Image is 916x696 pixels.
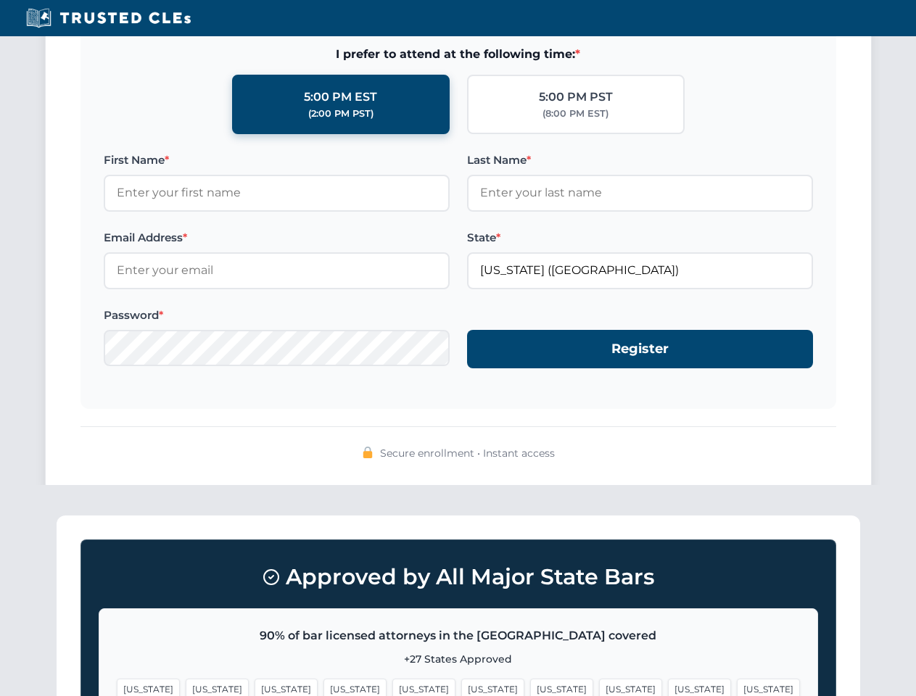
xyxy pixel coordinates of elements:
[22,7,195,29] img: Trusted CLEs
[99,558,818,597] h3: Approved by All Major State Bars
[304,88,377,107] div: 5:00 PM EST
[362,447,374,458] img: 🔒
[467,175,813,211] input: Enter your last name
[117,651,800,667] p: +27 States Approved
[104,252,450,289] input: Enter your email
[539,88,613,107] div: 5:00 PM PST
[117,626,800,645] p: 90% of bar licensed attorneys in the [GEOGRAPHIC_DATA] covered
[104,45,813,64] span: I prefer to attend at the following time:
[380,445,555,461] span: Secure enrollment • Instant access
[542,107,608,121] div: (8:00 PM EST)
[104,175,450,211] input: Enter your first name
[467,152,813,169] label: Last Name
[104,229,450,246] label: Email Address
[104,152,450,169] label: First Name
[467,229,813,246] label: State
[104,307,450,324] label: Password
[467,252,813,289] input: Florida (FL)
[467,330,813,368] button: Register
[308,107,374,121] div: (2:00 PM PST)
